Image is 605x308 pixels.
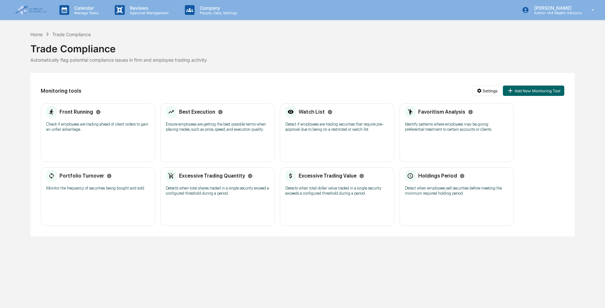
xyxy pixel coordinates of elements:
svg: Info [468,109,473,115]
p: Manage Tasks [69,11,102,15]
button: Add New Monitoring Tool [503,86,564,96]
p: [PERSON_NAME] [529,5,582,11]
p: Ensure employees are getting the best possible terms when placing trades, such as price, speed, a... [166,122,269,132]
p: Calendar [69,5,102,11]
svg: Info [327,109,333,115]
h2: Excessive Trading Quantity [179,173,245,179]
h2: Watch List [299,109,325,115]
div: Trade Compliance [52,32,91,37]
p: Identify patterns where employees may be giving preferential treatment to certain accounts or cli... [405,122,508,132]
p: Reviews [125,5,172,11]
p: Detects when total shares traded in a single security exceed a configured threshold during a period. [166,186,269,196]
h2: Favoritism Analysis [418,109,465,115]
div: Automatically flag potential compliance issues in firm and employee trading activity [30,57,575,63]
p: Company [195,5,240,11]
svg: Info [107,173,112,179]
h2: Excessive Trading Value [299,173,356,179]
button: Settings [472,86,502,96]
svg: Info [460,173,465,179]
p: Check if employees are trading ahead of client orders to gain an unfair advantage. [46,122,150,132]
p: People, Data, Settings [195,11,240,15]
p: Detect when employees sell securities before meeting the minimum required holding period. [405,186,508,196]
p: Detect if employees are trading securities that require pre-approval due to being on a restricted... [285,122,389,132]
p: Monitor the frequency of securities being bought and sold. [46,186,150,191]
div: Home [30,32,43,37]
svg: Info [359,173,364,179]
h2: Monitoring tools [41,88,81,94]
h2: Portfolio Turnover [59,173,104,179]
p: Approval Management [125,11,172,15]
img: logo [16,5,47,15]
svg: Info [96,109,101,115]
h2: Best Execution [179,109,215,115]
h2: Front Running [59,109,93,115]
svg: Info [218,109,223,115]
div: Trade Compliance [30,38,575,55]
svg: Info [248,173,253,179]
h2: Holdings Period [418,173,457,179]
p: Detects when total dollar value traded in a single security exceeds a configured threshold during... [285,186,389,196]
p: Admin • A4 Wealth Advisors [529,11,582,15]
